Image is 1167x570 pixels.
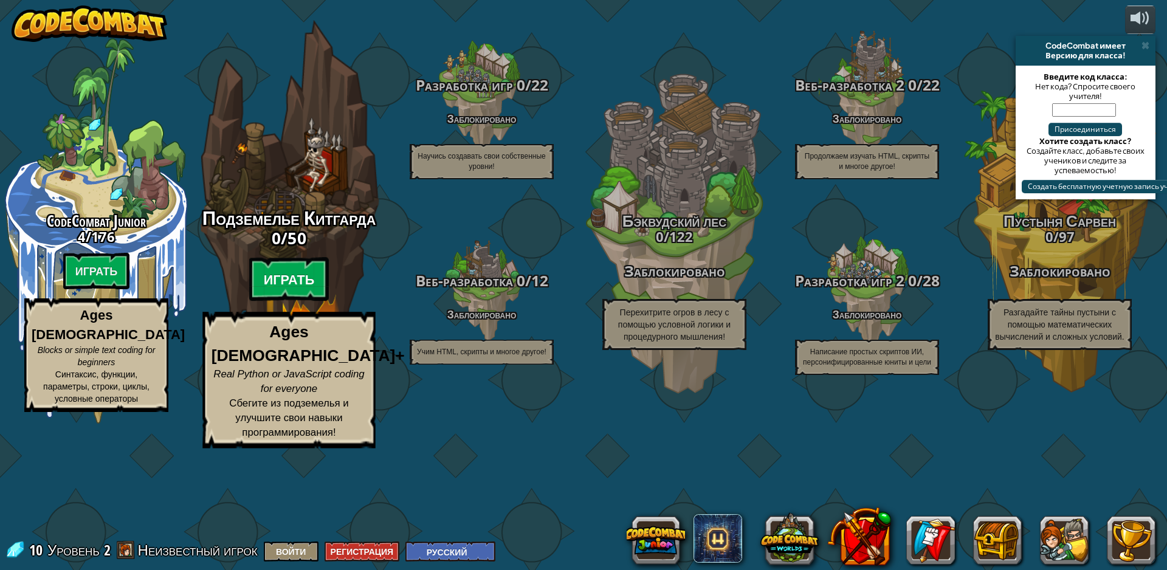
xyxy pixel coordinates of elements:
span: Написание простых скриптов ИИ, персонифицированные юниты и цели [803,348,931,366]
span: Учим HTML, скрипты и многое другое! [417,348,546,356]
h3: / [771,273,963,289]
span: 0 [904,75,917,95]
span: 50 [287,227,306,249]
h4: Заблокировано [385,113,578,125]
button: Регулировать громкость [1125,5,1155,34]
span: 97 [1059,227,1075,246]
div: Нет кода? Спросите своего учителя! [1022,81,1149,101]
span: 122 [669,227,693,246]
span: 0 [513,75,525,95]
button: Войти [264,541,318,561]
span: 4 [78,227,86,246]
button: Регистрация [325,541,400,561]
div: CodeCombat имеет [1021,41,1151,50]
span: 0 [513,270,525,290]
span: Научись создавать свои собственные уровни! [418,152,546,171]
span: Бэквудский лес [622,210,726,232]
span: 22 [923,75,940,95]
span: 0 [272,227,281,249]
span: Blocks or simple text coding for beginners [38,345,156,367]
span: Разгадайте тайны пустыни с помощью математических вычислений и сложных условий. [995,307,1124,342]
h4: Заблокировано [771,309,963,320]
span: 0 [1045,227,1053,246]
h3: / [963,229,1156,244]
button: Присоединиться [1048,123,1122,136]
span: 2 [104,540,111,560]
btn: Играть [249,258,329,301]
span: CodeCombat Junior [47,210,146,232]
span: Продолжаем изучать HTML, скрипты и многое другое! [805,152,929,171]
h3: / [385,273,578,289]
div: Введите код класса: [1022,72,1149,81]
span: Неизвестный игрок [138,540,258,560]
span: 0 [656,227,664,246]
h3: / [771,77,963,94]
h4: Заблокировано [385,309,578,320]
span: Синтаксис, функции, параметры, строки, циклы, условные операторы [43,369,150,403]
span: Веб-разработка 2 [795,75,904,95]
span: 22 [531,75,548,95]
span: Веб-разработка [416,270,513,290]
span: Подземелье Китгарда [202,205,376,232]
h4: Заблокировано [771,113,963,125]
strong: Ages [DEMOGRAPHIC_DATA]+ [212,323,405,365]
btn: Играть [63,253,130,289]
h3: Заблокировано [578,263,771,280]
img: CodeCombat - Learn how to code by playing a game [12,5,167,42]
h3: / [385,77,578,94]
h3: / [173,229,404,247]
span: Real Python or JavaScript coding for everyone [213,368,364,394]
h3: / [578,229,771,244]
span: 28 [923,270,940,290]
span: Пустыня Сарвен [1003,210,1116,232]
strong: Ages [DEMOGRAPHIC_DATA] [32,307,185,342]
div: Хотите создать класс? [1022,136,1149,146]
span: 176 [91,227,115,246]
span: Перехитрите огров в лесу с помощью условной логики и процедурного мышления! [618,307,731,342]
span: Уровень [47,540,100,560]
div: Создайте класс, добавьте своих учеников и следите за успеваемостью! [1022,146,1149,175]
div: Версию для класса! [1021,50,1151,60]
span: Разработка игр 2 [795,270,904,290]
h3: Заблокировано [963,263,1156,280]
span: 0 [904,270,917,290]
span: Сбегите из подземелья и улучшите свои навыки программирования! [229,397,348,438]
span: Разработка игр [416,75,513,95]
span: 10 [29,540,46,560]
span: 12 [531,270,548,290]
